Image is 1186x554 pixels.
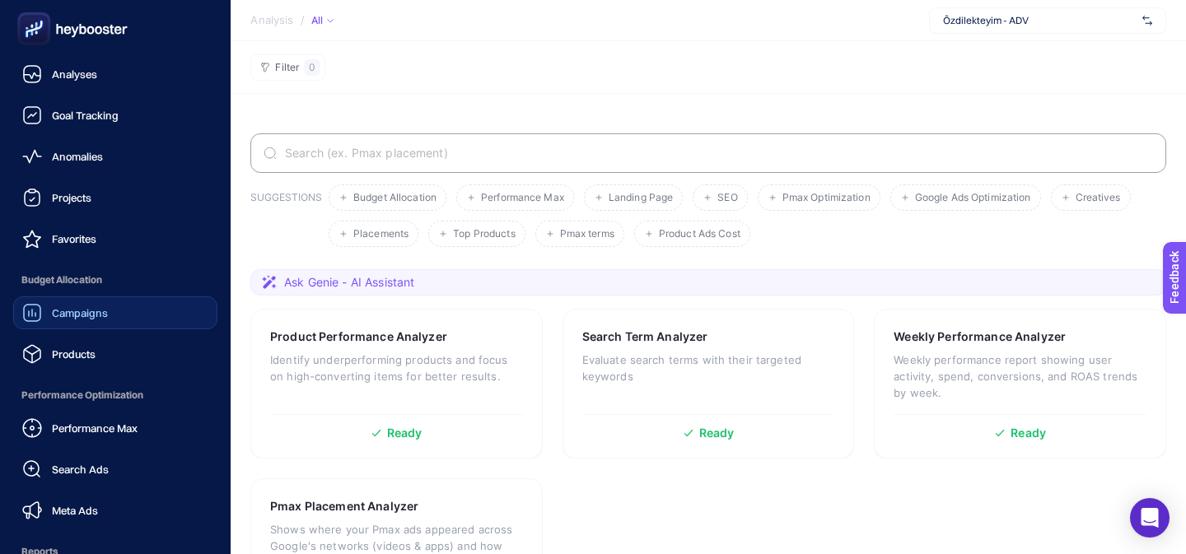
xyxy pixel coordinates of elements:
span: Ask Genie - AI Assistant [284,274,414,291]
a: Search Ads [13,453,217,486]
span: SEO [717,192,737,204]
a: Projects [13,181,217,214]
h3: Weekly Performance Analyzer [894,328,1066,345]
span: Ready [1011,427,1046,439]
span: / [300,13,304,26]
a: Weekly Performance AnalyzerWeekly performance report showing user activity, spend, conversions, a... [874,309,1166,459]
p: Evaluate search terms with their targeted keywords [582,351,835,384]
a: Goal Tracking [13,99,217,132]
span: Performance Optimization [13,379,217,412]
a: Campaigns [13,296,217,329]
span: Filter [275,62,299,74]
span: Performance Max [481,192,564,204]
a: Performance Max [13,412,217,445]
span: Top Products [453,228,515,240]
span: Landing Page [609,192,673,204]
a: Meta Ads [13,494,217,527]
span: Search Ads [52,463,109,476]
span: Goal Tracking [52,109,119,122]
span: Budget Allocation [353,192,437,204]
span: Performance Max [52,421,138,435]
div: Open Intercom Messenger [1130,498,1170,538]
div: All [311,14,334,27]
span: Budget Allocation [13,263,217,296]
h3: Product Performance Analyzer [270,328,447,345]
span: Özdilekteyim - ADV [943,14,1136,27]
span: Google Ads Optimization [915,192,1031,204]
span: Campaigns [52,306,108,319]
h3: Search Term Analyzer [582,328,708,345]
span: Anomalies [52,150,103,163]
span: Products [52,347,96,361]
h3: SUGGESTIONS [250,191,322,247]
span: Creatives [1076,192,1121,204]
a: Products [13,338,217,370]
h3: Pmax Placement Analyzer [270,498,418,514]
span: 0 [309,61,315,74]
input: Search [282,147,1153,160]
span: Product Ads Cost [659,228,740,240]
span: Analyses [52,68,97,81]
a: Product Performance AnalyzerIdentify underperforming products and focus on high-converting items ... [250,309,543,459]
a: Favorites [13,222,217,255]
a: Analyses [13,58,217,91]
span: Pmax Optimization [782,192,871,204]
img: svg%3e [1142,12,1152,29]
span: Pmax terms [560,228,614,240]
button: Filter0 [250,54,325,81]
span: Ready [387,427,423,439]
a: Search Term AnalyzerEvaluate search terms with their targeted keywordsReady [563,309,855,459]
span: Projects [52,191,91,204]
span: Meta Ads [52,504,98,517]
p: Weekly performance report showing user activity, spend, conversions, and ROAS trends by week. [894,351,1146,401]
span: Ready [699,427,735,439]
a: Anomalies [13,140,217,173]
span: Feedback [10,5,63,18]
span: Placements [353,228,409,240]
span: Favorites [52,232,96,245]
p: Identify underperforming products and focus on high-converting items for better results. [270,351,523,384]
span: Analysis [250,14,293,27]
